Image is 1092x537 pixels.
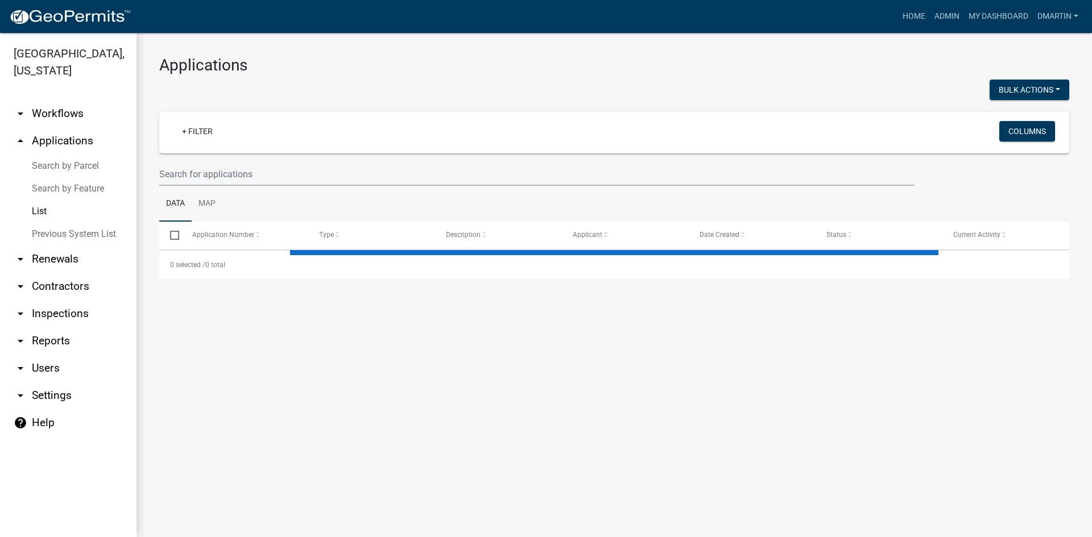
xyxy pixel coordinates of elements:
[562,222,689,249] datatable-header-cell: Applicant
[990,80,1069,100] button: Bulk Actions
[942,222,1069,249] datatable-header-cell: Current Activity
[308,222,435,249] datatable-header-cell: Type
[14,361,27,375] i: arrow_drop_down
[14,307,27,320] i: arrow_drop_down
[192,186,222,222] a: Map
[816,222,942,249] datatable-header-cell: Status
[999,121,1055,141] button: Columns
[953,231,1000,239] span: Current Activity
[435,222,562,249] datatable-header-cell: Description
[14,334,27,348] i: arrow_drop_down
[170,261,205,269] span: 0 selected /
[898,6,930,27] a: Home
[964,6,1033,27] a: My Dashboard
[14,252,27,266] i: arrow_drop_down
[700,231,739,239] span: Date Created
[192,231,254,239] span: Application Number
[159,222,181,249] datatable-header-cell: Select
[930,6,964,27] a: Admin
[689,222,816,249] datatable-header-cell: Date Created
[159,186,192,222] a: Data
[14,280,27,293] i: arrow_drop_down
[14,107,27,120] i: arrow_drop_down
[159,251,1069,279] div: 0 total
[173,121,222,141] a: + Filter
[159,163,915,186] input: Search for applications
[1033,6,1083,27] a: dmartin
[14,134,27,148] i: arrow_drop_up
[159,56,1069,75] h3: Applications
[319,231,334,239] span: Type
[446,231,481,239] span: Description
[826,231,846,239] span: Status
[573,231,602,239] span: Applicant
[14,416,27,430] i: help
[181,222,308,249] datatable-header-cell: Application Number
[14,389,27,402] i: arrow_drop_down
